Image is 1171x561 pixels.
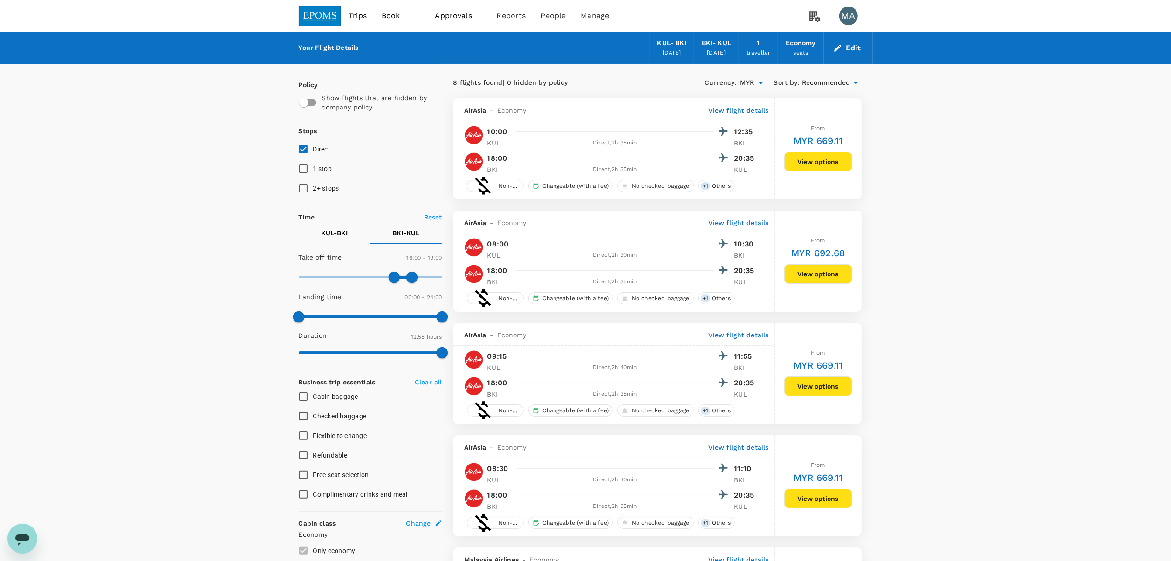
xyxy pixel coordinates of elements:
span: Trips [349,10,367,21]
p: 20:35 [734,265,758,276]
span: From [811,125,825,131]
span: Manage [581,10,609,21]
div: Changeable (with a fee) [528,180,613,192]
button: View options [784,489,852,508]
div: Direct , 2h 40min [516,363,714,372]
div: +1Others [698,292,735,304]
span: No checked baggage [628,294,693,302]
p: BKI - KUL [393,228,420,238]
div: No checked baggage [617,517,694,529]
button: View options [784,264,852,284]
img: AK [465,152,483,171]
div: [DATE] [663,48,681,58]
strong: Stops [299,127,317,135]
button: View options [784,376,852,396]
span: From [811,462,825,468]
span: Others [708,519,734,527]
span: Others [708,294,734,302]
span: No checked baggage [628,519,693,527]
span: Currency : [705,78,736,88]
div: Changeable (with a fee) [528,404,613,417]
div: [DATE] [707,48,726,58]
span: Direct [313,145,331,153]
strong: Cabin class [299,520,336,527]
p: Clear all [415,377,442,387]
p: KUL [734,277,758,287]
span: + 1 [701,407,710,415]
span: AirAsia [465,106,486,115]
div: +1Others [698,517,735,529]
p: KUL [734,502,758,511]
span: 00:00 - 24:00 [405,294,442,301]
span: Changeable (with a fee) [539,407,612,415]
span: Others [708,182,734,190]
div: No checked baggage [617,404,694,417]
button: Open [754,76,767,89]
span: 12.55 hours [411,334,442,340]
p: BKI [487,165,511,174]
span: Changeable (with a fee) [539,182,612,190]
div: +1Others [698,180,735,192]
p: KUL [487,138,511,148]
p: View flight details [709,106,769,115]
span: No checked baggage [628,182,693,190]
p: 11:55 [734,351,758,362]
div: BKI - KUL [702,38,731,48]
p: Economy [299,530,442,539]
div: 8 flights found | 0 hidden by policy [453,78,657,88]
span: No checked baggage [628,407,693,415]
p: BKI [487,502,511,511]
span: + 1 [701,519,710,527]
span: Flexible to change [313,432,367,439]
span: Checked baggage [313,412,367,420]
span: Change [406,519,431,528]
strong: Business trip essentials [299,378,376,386]
span: Cabin baggage [313,393,358,400]
span: People [541,10,566,21]
p: KUL [487,363,511,372]
img: AK [465,350,483,369]
span: + 1 [701,182,710,190]
p: 10:00 [487,126,507,137]
img: AK [465,265,483,283]
div: traveller [746,48,770,58]
p: Policy [299,80,307,89]
p: KUL [734,165,758,174]
h6: MYR 692.68 [791,246,845,260]
span: - [486,330,497,340]
img: AK [465,238,483,257]
span: From [811,237,825,244]
p: View flight details [709,330,769,340]
span: Non-refundable [495,407,523,415]
p: BKI [734,475,758,485]
img: AK [465,489,483,508]
span: Approvals [435,10,482,21]
h6: MYR 669.11 [794,133,843,148]
div: +1Others [698,404,735,417]
p: View flight details [709,218,769,227]
p: BKI [487,390,511,399]
div: Non-refundable [467,517,524,529]
span: + 1 [701,294,710,302]
span: - [486,218,497,227]
div: Non-refundable [467,180,524,192]
span: AirAsia [465,218,486,227]
button: Edit [831,41,865,55]
p: 08:30 [487,463,508,474]
div: Direct , 2h 40min [516,475,714,485]
div: No checked baggage [617,292,694,304]
div: No checked baggage [617,180,694,192]
span: AirAsia [465,330,486,340]
p: BKI [487,277,511,287]
p: Reset [424,212,442,222]
div: Direct , 2h 35min [516,138,714,148]
p: 08:00 [487,239,509,250]
p: Landing time [299,292,342,301]
p: KUL [487,475,511,485]
div: 1 [757,38,760,48]
p: 12:35 [734,126,758,137]
p: KUL [734,390,758,399]
img: EPOMS SDN BHD [299,6,342,26]
span: Complimentary drinks and meal [313,491,408,498]
p: KUL - BKI [321,228,348,238]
